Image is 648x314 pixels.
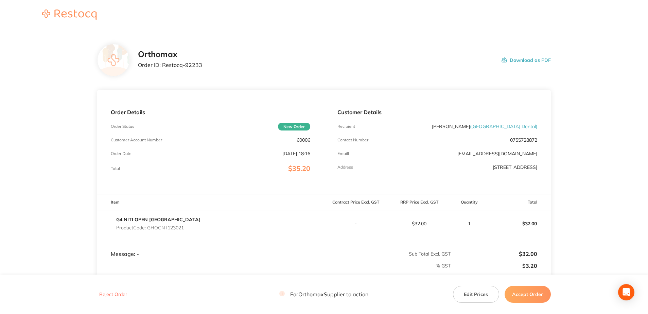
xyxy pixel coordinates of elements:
p: $3.20 [451,263,537,269]
button: Edit Prices [453,286,499,303]
a: G4 NITI OPEN [GEOGRAPHIC_DATA] [116,216,200,223]
th: RRP Price Excl. GST [387,194,451,210]
p: Contact Number [337,138,368,142]
a: [EMAIL_ADDRESS][DOMAIN_NAME] [457,151,537,157]
span: New Order [278,123,310,130]
div: Open Intercom Messenger [618,284,634,300]
p: 1 [451,221,487,226]
a: Restocq logo [35,10,103,21]
button: Download as PDF [502,50,551,71]
p: Order Date [111,151,132,156]
h2: Orthomax [138,50,202,59]
button: Accept Order [505,286,551,303]
th: Contract Price Excl. GST [324,194,387,210]
p: Sub Total Excl. GST [324,251,451,257]
img: Restocq logo [35,10,103,20]
p: 0755728872 [510,137,537,143]
p: Order Details [111,109,310,115]
th: Quantity [451,194,487,210]
p: Order ID: Restocq- 92233 [138,62,202,68]
p: $32.00 [451,251,537,257]
th: Item [97,194,324,210]
p: Customer Account Number [111,138,162,142]
p: [DATE] 18:16 [282,151,310,156]
p: 60006 [297,137,310,143]
button: Reject Order [97,292,129,298]
p: [STREET_ADDRESS] [493,164,537,170]
p: Customer Details [337,109,537,115]
span: ( [GEOGRAPHIC_DATA] Dental ) [470,123,537,129]
p: [PERSON_NAME] [432,124,537,129]
th: Total [487,194,551,210]
p: Product Code: GHOCNT123021 [116,225,200,230]
p: $32.00 [488,215,550,232]
p: Total [111,166,120,171]
p: Recipient [337,124,355,129]
p: Order Status [111,124,134,129]
td: Message: - [97,237,324,257]
p: Address [337,165,353,170]
span: $35.20 [288,164,310,173]
p: Emaill [337,151,349,156]
p: For Orthomax Supplier to action [279,291,368,298]
p: $32.00 [388,221,451,226]
p: % GST [98,263,451,268]
p: - [324,221,387,226]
